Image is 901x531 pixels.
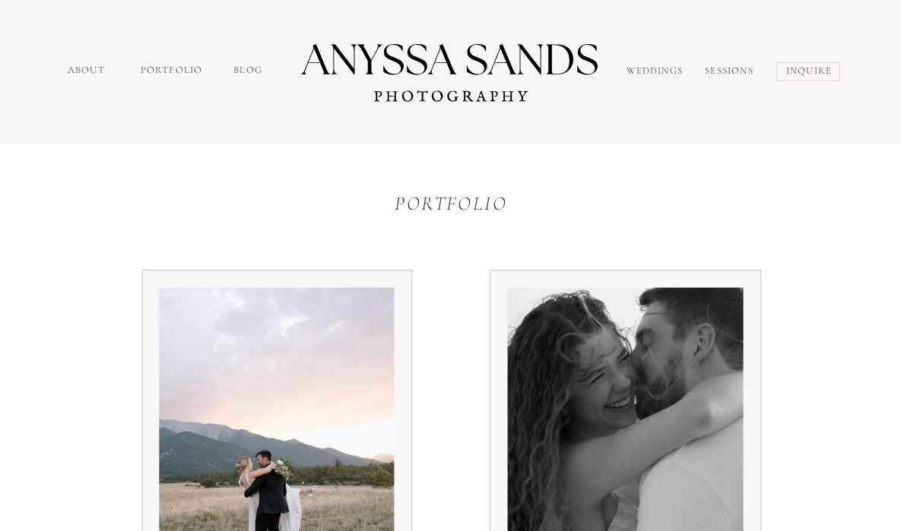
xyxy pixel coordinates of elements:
[233,63,268,81] a: Blog
[68,63,109,81] a: about
[786,64,835,81] a: inquire
[627,64,690,81] a: Weddings
[141,63,205,81] a: portfolio
[705,64,760,82] a: sessions
[395,191,507,215] i: portfolio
